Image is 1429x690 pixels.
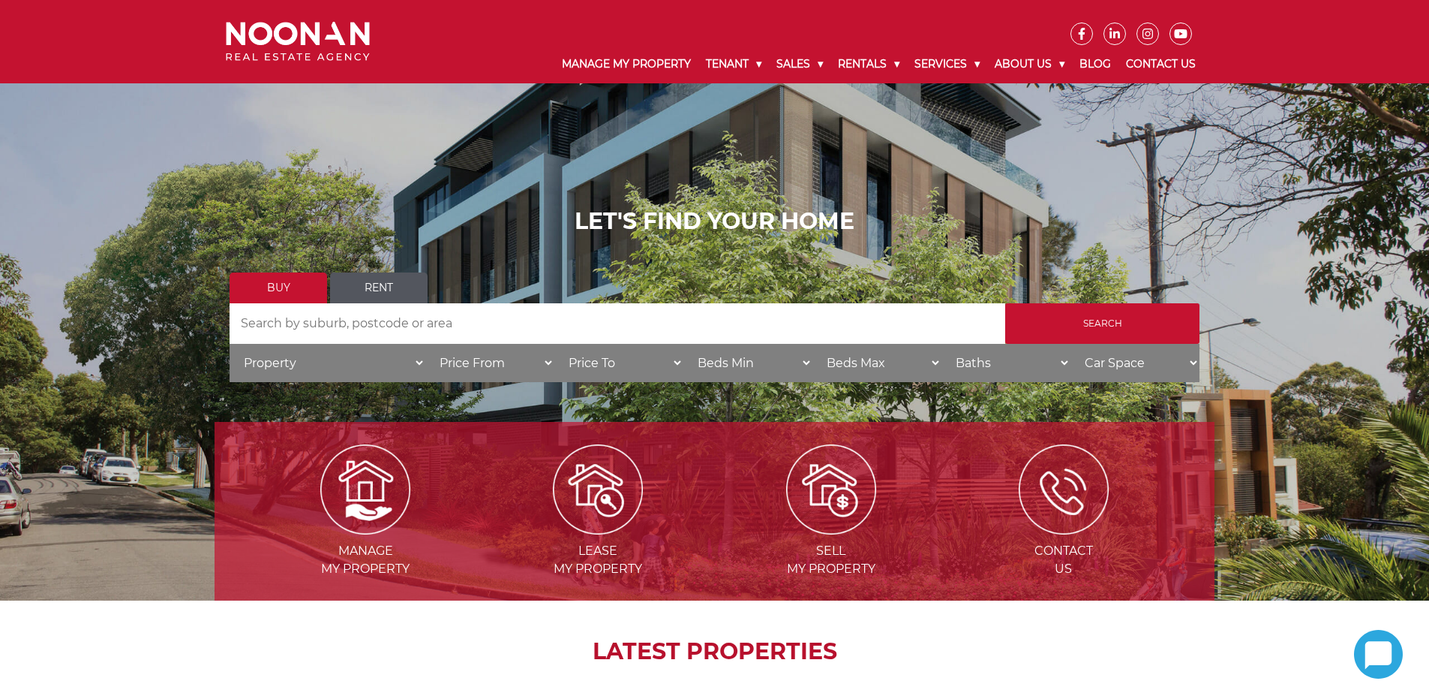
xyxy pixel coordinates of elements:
[226,22,370,62] img: Noonan Real Estate Agency
[1005,303,1199,344] input: Search
[949,542,1178,578] span: Contact Us
[230,208,1199,235] h1: LET'S FIND YOUR HOME
[1072,45,1118,83] a: Blog
[716,481,946,576] a: Sellmy Property
[830,45,907,83] a: Rentals
[251,481,480,576] a: Managemy Property
[1019,444,1109,535] img: ICONS
[320,444,410,535] img: Manage my Property
[230,303,1005,344] input: Search by suburb, postcode or area
[554,45,698,83] a: Manage My Property
[483,542,713,578] span: Lease my Property
[252,638,1177,665] h2: LATEST PROPERTIES
[987,45,1072,83] a: About Us
[553,444,643,535] img: Lease my property
[949,481,1178,576] a: ContactUs
[230,273,327,303] a: Buy
[698,45,769,83] a: Tenant
[483,481,713,576] a: Leasemy Property
[330,273,428,303] a: Rent
[786,444,876,535] img: Sell my property
[251,542,480,578] span: Manage my Property
[716,542,946,578] span: Sell my Property
[1118,45,1203,83] a: Contact Us
[769,45,830,83] a: Sales
[907,45,987,83] a: Services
